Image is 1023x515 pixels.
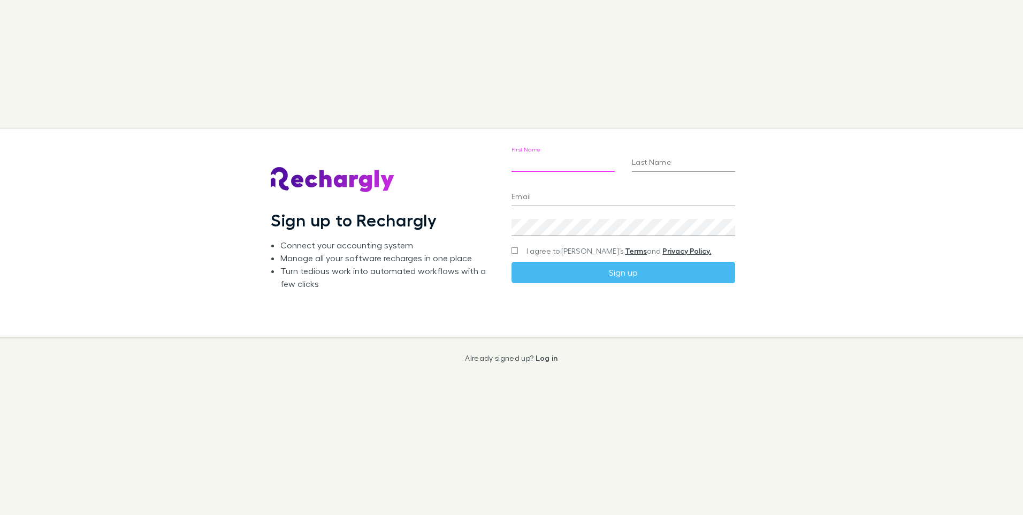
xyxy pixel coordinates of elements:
label: First Name [511,146,541,154]
img: Rechargly's Logo [271,167,395,193]
h1: Sign up to Rechargly [271,210,437,230]
li: Manage all your software recharges in one place [280,252,494,264]
a: Log in [536,353,558,362]
a: Terms [625,246,647,255]
span: I agree to [PERSON_NAME]’s and [526,246,711,256]
p: Already signed up? [465,354,558,362]
li: Turn tedious work into automated workflows with a few clicks [280,264,494,290]
li: Connect your accounting system [280,239,494,252]
a: Privacy Policy. [662,246,711,255]
button: Sign up [511,262,735,283]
